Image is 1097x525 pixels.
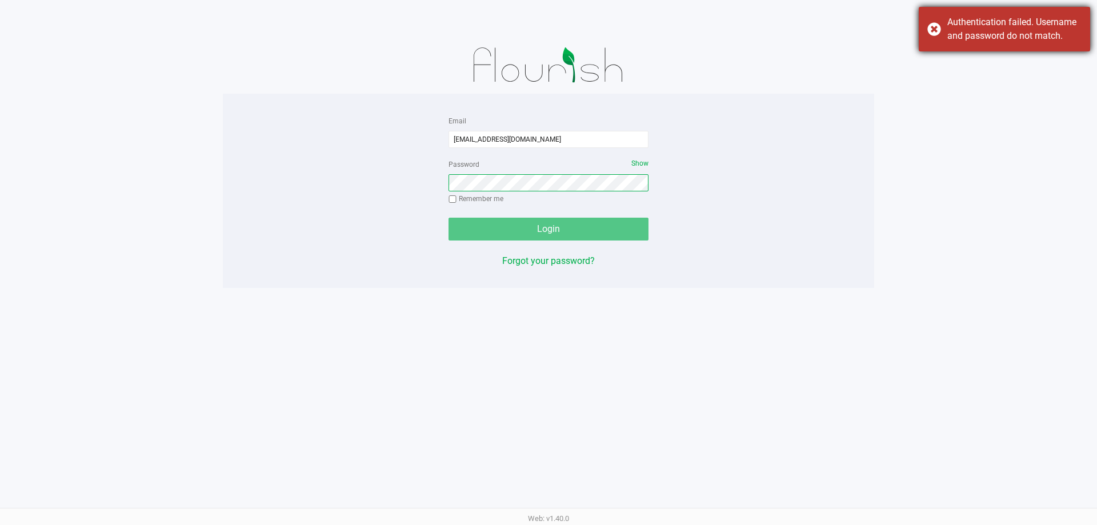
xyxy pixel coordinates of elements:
[631,159,648,167] span: Show
[947,15,1082,43] div: Authentication failed. Username and password do not match.
[449,116,466,126] label: Email
[449,159,479,170] label: Password
[528,514,569,523] span: Web: v1.40.0
[449,195,457,203] input: Remember me
[449,194,503,204] label: Remember me
[502,254,595,268] button: Forgot your password?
